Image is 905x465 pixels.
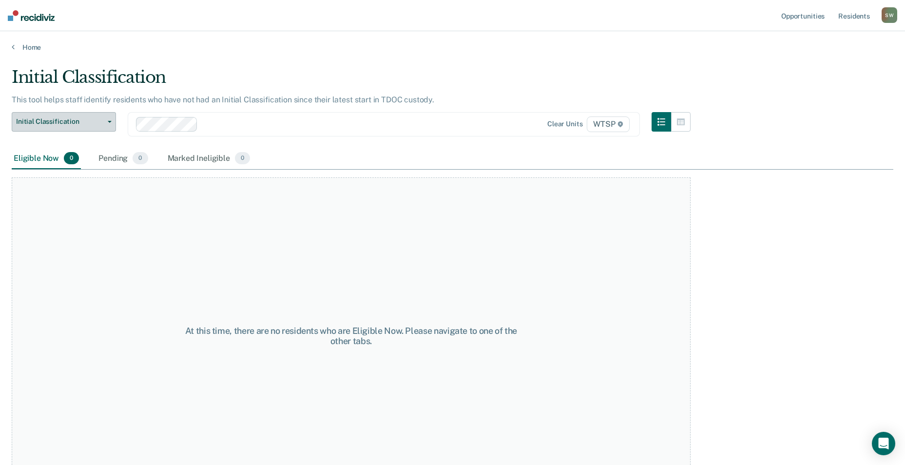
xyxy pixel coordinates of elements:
div: Pending0 [96,148,150,170]
div: Eligible Now0 [12,148,81,170]
div: At this time, there are no residents who are Eligible Now. Please navigate to one of the other tabs. [182,326,520,347]
span: 0 [235,152,250,165]
button: Initial Classification [12,112,116,132]
span: Initial Classification [16,117,104,126]
div: Open Intercom Messenger [872,432,895,455]
div: Marked Ineligible0 [166,148,252,170]
div: S W [882,7,897,23]
a: Home [12,43,893,52]
span: 0 [64,152,79,165]
span: WTSP [587,116,630,132]
p: This tool helps staff identify residents who have not had an Initial Classification since their l... [12,95,434,104]
span: 0 [133,152,148,165]
div: Initial Classification [12,67,691,95]
img: Recidiviz [8,10,55,21]
button: SW [882,7,897,23]
div: Clear units [547,120,583,128]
